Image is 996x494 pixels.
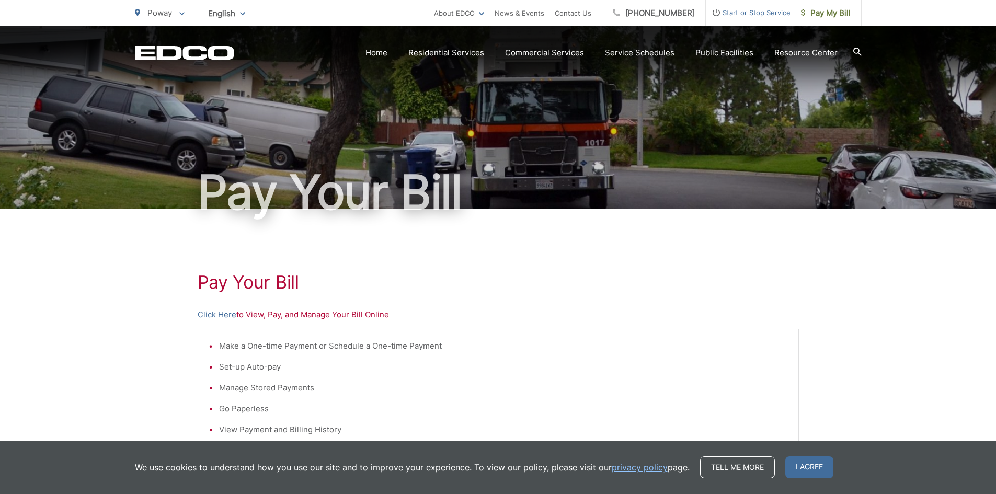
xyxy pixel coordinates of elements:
[700,456,775,478] a: Tell me more
[135,45,234,60] a: EDCD logo. Return to the homepage.
[198,308,799,321] p: to View, Pay, and Manage Your Bill Online
[555,7,591,19] a: Contact Us
[612,461,668,474] a: privacy policy
[785,456,833,478] span: I agree
[695,47,753,59] a: Public Facilities
[198,272,799,293] h1: Pay Your Bill
[135,461,690,474] p: We use cookies to understand how you use our site and to improve your experience. To view our pol...
[801,7,851,19] span: Pay My Bill
[774,47,838,59] a: Resource Center
[219,423,788,436] li: View Payment and Billing History
[219,403,788,415] li: Go Paperless
[147,8,172,18] span: Poway
[495,7,544,19] a: News & Events
[219,340,788,352] li: Make a One-time Payment or Schedule a One-time Payment
[505,47,584,59] a: Commercial Services
[408,47,484,59] a: Residential Services
[200,4,253,22] span: English
[198,308,236,321] a: Click Here
[434,7,484,19] a: About EDCO
[365,47,387,59] a: Home
[219,361,788,373] li: Set-up Auto-pay
[219,382,788,394] li: Manage Stored Payments
[135,166,862,219] h1: Pay Your Bill
[605,47,674,59] a: Service Schedules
